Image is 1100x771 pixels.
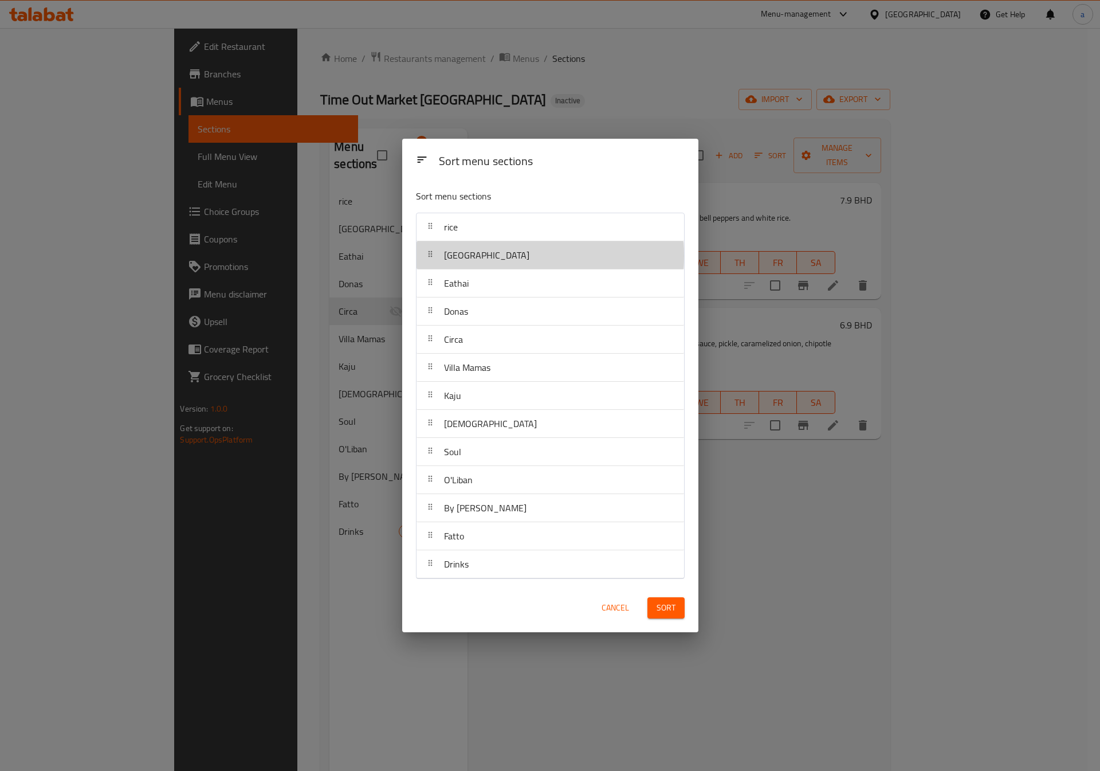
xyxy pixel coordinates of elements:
[417,241,684,269] div: [GEOGRAPHIC_DATA]
[657,601,675,615] span: Sort
[417,438,684,466] div: Soul
[417,298,684,326] div: Donas
[417,410,684,438] div: [DEMOGRAPHIC_DATA]
[417,354,684,382] div: Villa Mamas
[444,246,529,264] span: [GEOGRAPHIC_DATA]
[417,550,684,578] div: Drinks
[416,189,629,203] p: Sort menu sections
[602,601,629,615] span: Cancel
[444,275,469,292] span: Eathai
[444,415,537,432] span: [DEMOGRAPHIC_DATA]
[444,331,463,348] span: Circa
[417,494,684,522] div: By [PERSON_NAME]
[444,499,527,516] span: By [PERSON_NAME]
[444,443,461,460] span: Soul
[417,213,684,241] div: rice
[444,218,458,236] span: rice
[444,359,490,376] span: Villa Mamas
[444,555,469,573] span: Drinks
[597,597,634,619] button: Cancel
[417,326,684,354] div: Circa
[647,597,685,619] button: Sort
[444,303,468,320] span: Donas
[444,387,461,404] span: Kaju
[434,149,689,175] div: Sort menu sections
[417,382,684,410] div: Kaju
[417,466,684,494] div: O'Liban
[444,527,464,545] span: Fatto
[444,471,473,488] span: O'Liban
[417,269,684,298] div: Eathai
[417,522,684,550] div: Fatto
